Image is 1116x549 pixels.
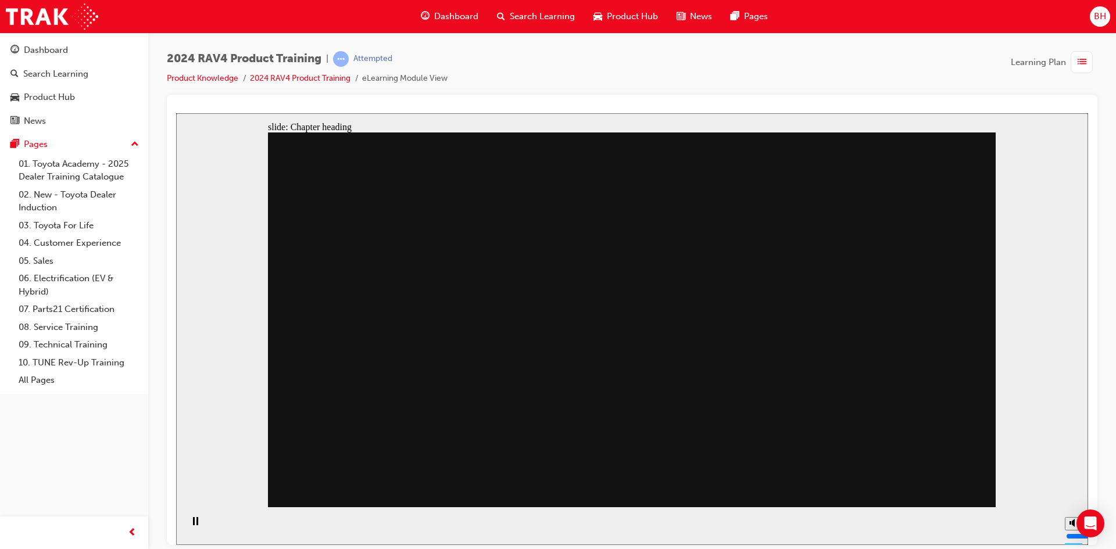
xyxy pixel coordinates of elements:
a: 05. Sales [14,252,144,270]
span: car-icon [10,92,19,103]
li: eLearning Module View [362,72,448,85]
a: 10. TUNE Rev-Up Training [14,354,144,372]
a: Product Hub [5,87,144,108]
button: Pages [5,134,144,155]
input: volume [890,418,965,428]
span: guage-icon [10,45,19,56]
span: 2024 RAV4 Product Training [167,52,321,66]
div: misc controls [883,394,906,432]
span: pages-icon [10,139,19,150]
div: Open Intercom Messenger [1076,509,1104,537]
div: Attempted [353,53,392,64]
button: BH [1090,6,1110,27]
a: Product Knowledge [167,73,238,83]
a: pages-iconPages [721,5,777,28]
a: News [5,110,144,132]
span: prev-icon [128,526,137,540]
a: 04. Customer Experience [14,234,144,252]
span: news-icon [677,9,685,24]
span: News [690,10,712,23]
a: guage-iconDashboard [412,5,488,28]
span: Learning Plan [1011,56,1066,69]
span: pages-icon [731,9,739,24]
a: news-iconNews [667,5,721,28]
div: Dashboard [24,44,68,57]
img: Trak [6,3,98,30]
a: All Pages [14,371,144,389]
button: Learning Plan [1011,51,1097,73]
a: 09. Technical Training [14,336,144,354]
a: 07. Parts21 Certification [14,300,144,318]
span: news-icon [10,116,19,127]
button: Pause (Ctrl+Alt+P) [6,403,26,423]
span: Search Learning [510,10,575,23]
button: DashboardSearch LearningProduct HubNews [5,37,144,134]
div: Product Hub [24,91,75,104]
span: list-icon [1078,55,1086,70]
span: BH [1094,10,1106,23]
span: Dashboard [434,10,478,23]
a: 2024 RAV4 Product Training [250,73,350,83]
span: search-icon [10,69,19,80]
span: car-icon [593,9,602,24]
button: Mute (Ctrl+Alt+M) [889,404,907,417]
a: Search Learning [5,63,144,85]
a: search-iconSearch Learning [488,5,584,28]
span: Product Hub [607,10,658,23]
div: Pages [24,138,48,151]
a: 08. Service Training [14,318,144,336]
div: News [24,114,46,128]
span: search-icon [497,9,505,24]
div: playback controls [6,394,26,432]
span: Pages [744,10,768,23]
div: Search Learning [23,67,88,81]
a: 06. Electrification (EV & Hybrid) [14,270,144,300]
span: guage-icon [421,9,430,24]
span: up-icon [131,137,139,152]
a: 01. Toyota Academy - 2025 Dealer Training Catalogue [14,155,144,186]
a: 03. Toyota For Life [14,217,144,235]
span: learningRecordVerb_ATTEMPT-icon [333,51,349,67]
a: car-iconProduct Hub [584,5,667,28]
a: Dashboard [5,40,144,61]
span: | [326,52,328,66]
a: 02. New - Toyota Dealer Induction [14,186,144,217]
